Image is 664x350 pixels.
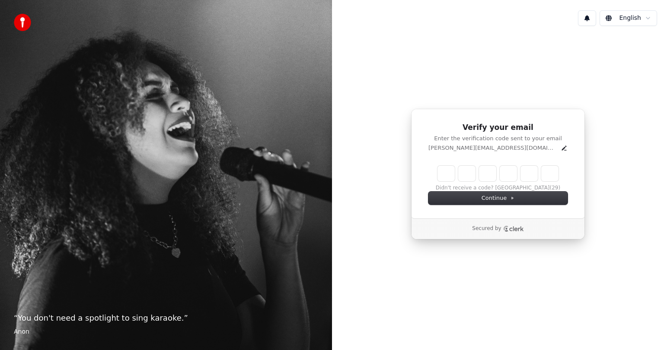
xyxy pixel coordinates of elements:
input: Enter verification code [437,166,559,181]
span: Continue [482,194,514,202]
p: [PERSON_NAME][EMAIL_ADDRESS][DOMAIN_NAME] [428,144,557,152]
h1: Verify your email [428,123,568,133]
p: Enter the verification code sent to your email [428,135,568,142]
button: Edit [561,145,568,151]
p: Secured by [472,225,501,232]
p: “ You don't need a spotlight to sing karaoke. ” [14,312,318,324]
button: Continue [428,192,568,205]
a: Clerk logo [503,226,524,232]
img: youka [14,14,31,31]
footer: Anon [14,328,318,336]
